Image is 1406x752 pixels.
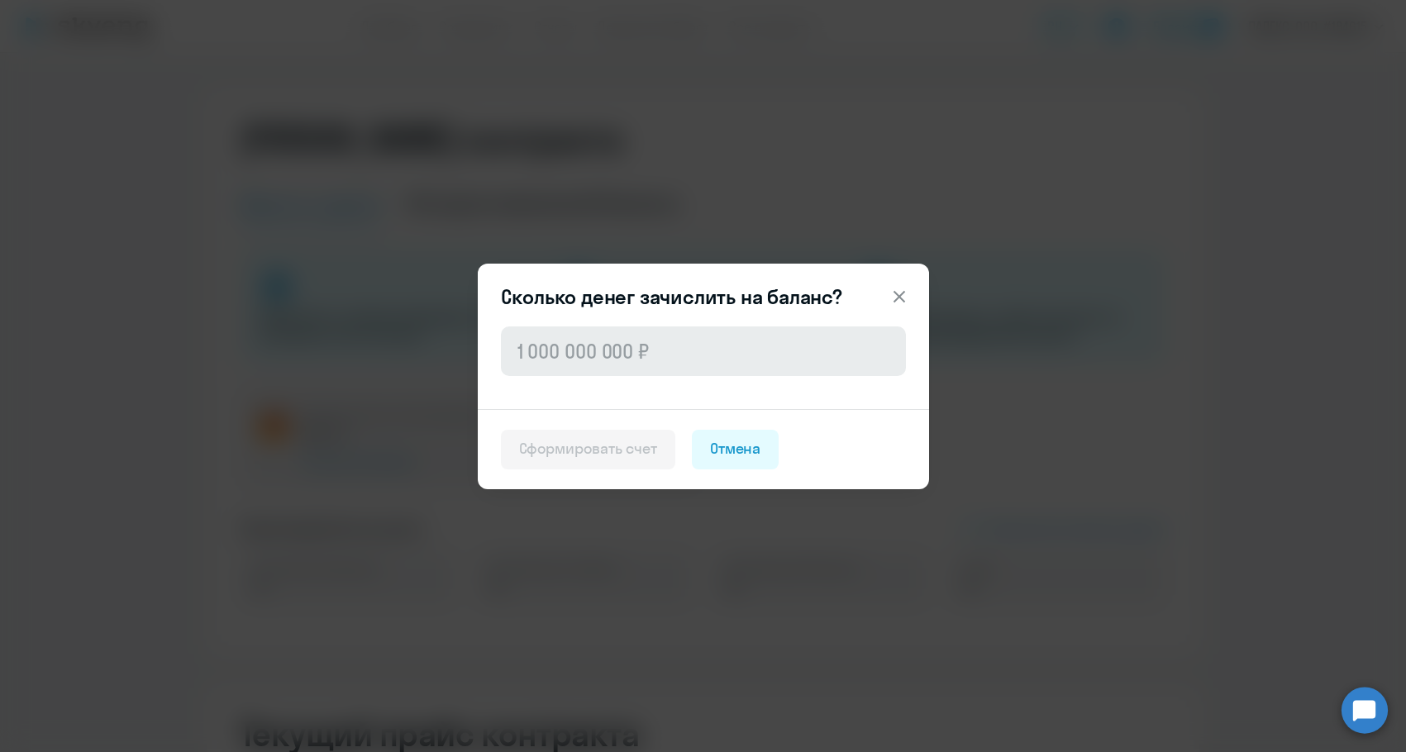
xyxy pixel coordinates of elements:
[710,438,761,459] div: Отмена
[501,326,906,376] input: 1 000 000 000 ₽
[501,430,675,469] button: Сформировать счет
[519,438,657,459] div: Сформировать счет
[478,283,929,310] header: Сколько денег зачислить на баланс?
[692,430,779,469] button: Отмена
